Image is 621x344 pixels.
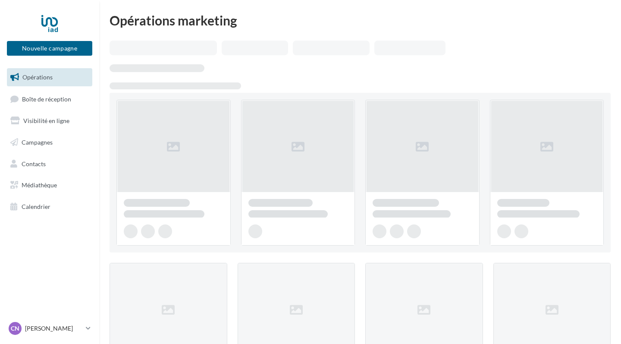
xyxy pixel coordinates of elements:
a: CN [PERSON_NAME] [7,320,92,337]
a: Boîte de réception [5,90,94,108]
p: [PERSON_NAME] [25,324,82,333]
span: Boîte de réception [22,95,71,102]
span: CN [11,324,19,333]
a: Opérations [5,68,94,86]
span: Contacts [22,160,46,167]
span: Campagnes [22,139,53,146]
button: Nouvelle campagne [7,41,92,56]
span: Médiathèque [22,181,57,189]
div: Opérations marketing [110,14,611,27]
a: Visibilité en ligne [5,112,94,130]
span: Opérations [22,73,53,81]
a: Calendrier [5,198,94,216]
span: Calendrier [22,203,50,210]
a: Contacts [5,155,94,173]
span: Visibilité en ligne [23,117,69,124]
a: Médiathèque [5,176,94,194]
a: Campagnes [5,133,94,151]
